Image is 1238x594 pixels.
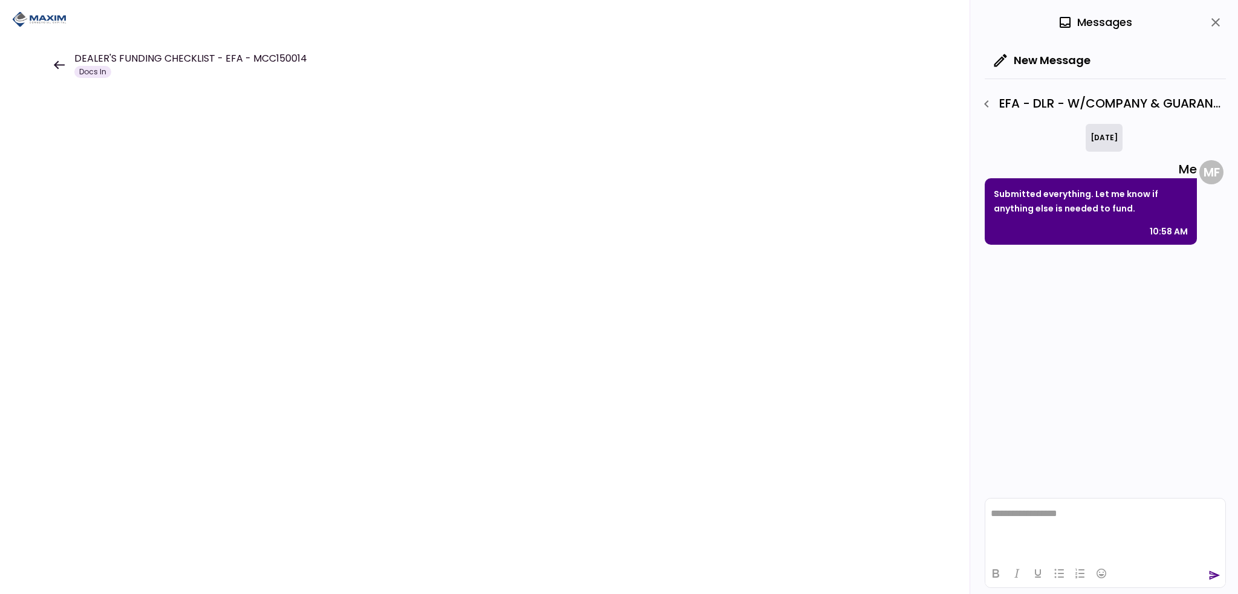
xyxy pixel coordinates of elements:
[1070,565,1091,582] button: Numbered list
[1028,565,1048,582] button: Underline
[985,160,1197,178] div: Me
[1049,565,1069,582] button: Bullet list
[1058,13,1132,31] div: Messages
[1086,124,1123,152] div: [DATE]
[985,45,1100,76] button: New Message
[976,94,1226,114] div: EFA - DLR - W/COMPANY & GUARANTOR - FUNDING CHECKLIST - Interview
[1199,160,1223,184] div: M F
[985,565,1006,582] button: Bold
[1205,12,1226,33] button: close
[994,187,1188,216] p: Submitted everything. Let me know if anything else is needed to fund.
[74,51,307,66] h1: DEALER'S FUNDING CHECKLIST - EFA - MCC150014
[1150,224,1188,239] div: 10:58 AM
[1006,565,1027,582] button: Italic
[1091,565,1112,582] button: Emojis
[74,66,111,78] div: Docs In
[12,10,66,28] img: Partner icon
[1208,569,1220,581] button: send
[985,499,1225,559] iframe: Rich Text Area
